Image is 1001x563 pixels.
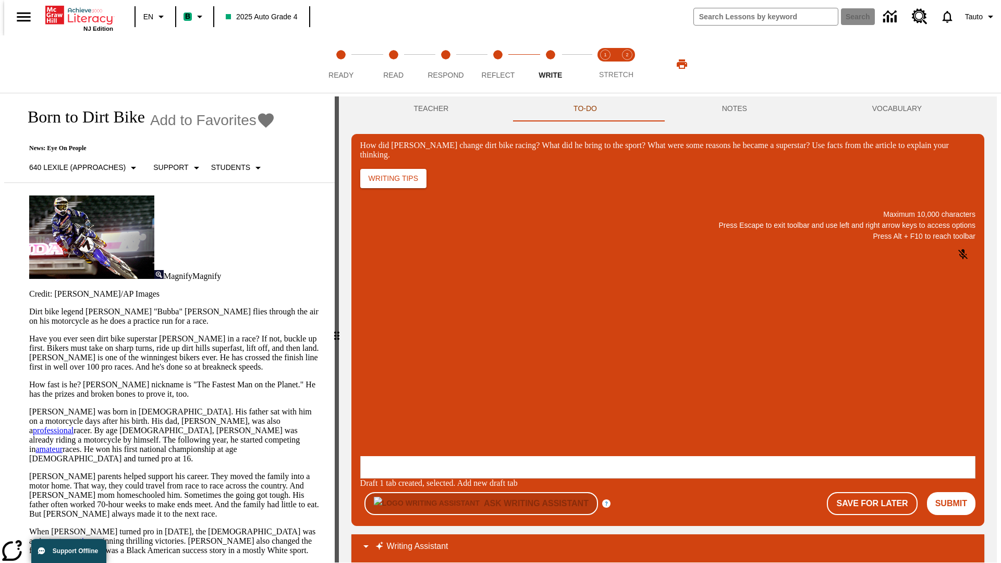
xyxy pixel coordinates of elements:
[961,7,1001,26] button: Profile/Settings
[965,11,983,22] span: Tauto
[8,2,39,32] button: Open side menu
[211,162,250,173] p: Students
[29,195,154,279] img: Motocross racer James Stewart flies through the air on his dirt bike.
[31,539,106,563] button: Support Offline
[29,162,126,173] p: 640 Lexile (Approaches)
[383,71,404,79] span: Read
[185,10,190,23] span: B
[226,11,298,22] span: 2025 Auto Grade 4
[694,8,838,25] input: search field
[17,144,275,152] p: News: Eye On People
[153,162,188,173] p: Support
[351,96,511,121] button: Teacher
[29,527,322,555] p: When [PERSON_NAME] turned pro in [DATE], the [DEMOGRAPHIC_DATA] was an instant , winning thrillin...
[520,35,581,93] button: Write step 5 of 5
[62,536,93,545] a: sensation
[906,3,934,31] a: Resource Center, Will open in new tab
[192,272,221,280] span: Magnify
[149,158,206,177] button: Scaffolds, Support
[311,35,371,93] button: Ready step 1 of 5
[139,7,172,26] button: Language: EN, Select a language
[4,96,335,557] div: reading
[612,35,642,93] button: Stretch Respond step 2 of 2
[468,35,528,93] button: Reflect step 4 of 5
[364,492,598,515] button: Writing Assistant is disabled for Teacher Preview
[927,492,975,515] button: Submit
[45,4,113,32] div: Home
[626,52,628,57] text: 2
[416,35,476,93] button: Respond step 3 of 5
[827,492,917,515] button: Save For Later
[4,8,152,27] body: How did Stewart change dirt bike racing? What did he bring to the sport? What were some reasons h...
[35,445,63,454] a: amateur
[25,158,144,177] button: Select Lexile, 640 Lexile (Approaches)
[360,220,975,231] p: Press Escape to exit toolbar and use left and right arrow keys to access options
[29,307,322,326] p: Dirt bike legend [PERSON_NAME] "Bubba" [PERSON_NAME] flies through the air on his motorcycle as h...
[4,8,152,27] p: One change [PERSON_NAME] brought to dirt bike racing was…
[29,472,322,519] p: [PERSON_NAME] parents helped support his career. They moved the family into a motor home. That wa...
[363,35,423,93] button: Read step 2 of 5
[179,7,210,26] button: Boost Class color is mint green. Change class color
[29,380,322,399] p: How fast is he? [PERSON_NAME] nickname is "The Fastest Man on the Planet." He has the prizes and ...
[511,96,660,121] button: TO-DO
[164,272,192,280] span: Magnify
[351,96,984,121] div: Instructional Panel Tabs
[351,534,984,559] div: Writing Assistant
[143,11,153,22] span: EN
[387,540,448,553] p: Writing Assistant
[150,111,275,129] button: Add to Favorites - Born to Dirt Bike
[877,3,906,31] a: Data Center
[360,231,975,242] p: Press Alt + F10 to reach toolbar
[374,497,480,510] img: Logo Writing Assistant
[484,496,589,511] h6: Ask Writing Assistant
[29,407,322,463] p: [PERSON_NAME] was born in [DEMOGRAPHIC_DATA]. His father sat with him on a motorcycle days after ...
[604,52,606,57] text: 1
[539,71,562,79] span: Write
[590,35,620,93] button: Stretch Read step 1 of 2
[53,547,98,555] span: Support Offline
[599,70,633,79] span: STRETCH
[428,71,463,79] span: Respond
[154,270,164,279] img: Magnify
[150,112,257,129] span: Add to Favorites
[335,96,339,562] div: Press Enter or Spacebar and then press right and left arrow keys to move the slider
[29,334,322,372] p: Have you ever seen dirt bike superstar [PERSON_NAME] in a race? If not, buckle up first. Bikers m...
[29,289,322,299] p: Credit: [PERSON_NAME]/AP Images
[602,499,611,508] button: More information about the Writing Assistant
[810,96,984,121] button: VOCABULARY
[934,3,961,30] a: Notifications
[328,71,353,79] span: Ready
[360,141,975,160] div: How did [PERSON_NAME] change dirt bike racing? What did he bring to the sport? What were some rea...
[360,209,975,220] p: Maximum 10,000 characters
[17,107,145,127] h1: Born to Dirt Bike
[339,96,997,562] div: activity
[360,169,426,188] button: Writing Tips
[33,426,74,435] a: professional
[360,479,975,488] div: Draft 1 tab created, selected. Add new draft tab
[207,158,268,177] button: Select Student
[950,242,975,267] button: Click to activate and allow voice recognition
[660,96,810,121] button: NOTES
[482,71,515,79] span: Reflect
[665,55,699,74] button: Print
[83,26,113,32] span: NJ Edition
